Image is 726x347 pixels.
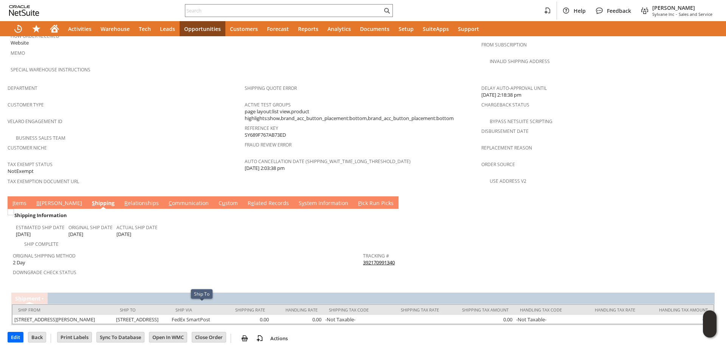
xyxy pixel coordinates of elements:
[68,25,92,32] span: Activities
[267,335,291,342] a: Actions
[8,161,53,168] a: Tax Exempt Status
[134,21,155,36] a: Tech
[169,199,172,207] span: C
[114,315,170,324] td: [STREET_ADDRESS]
[240,334,249,343] img: print.svg
[68,231,83,238] span: [DATE]
[679,11,712,17] span: Sales and Service
[423,25,449,32] span: SuiteApps
[18,295,22,302] span: h
[514,315,579,324] td: -Not Taxable-
[355,21,394,36] a: Documents
[481,102,529,108] a: Chargeback Status
[458,25,479,32] span: Support
[155,21,180,36] a: Leads
[24,241,59,247] a: Ship Complete
[327,25,351,32] span: Analytics
[8,332,23,342] input: Edit
[90,199,116,208] a: Shipping
[418,21,453,36] a: SuiteApps
[184,25,221,32] span: Opportunities
[329,307,379,313] div: Shipping Tax Code
[11,66,90,73] a: Special Warehouse Instructions
[167,199,211,208] a: Communication
[116,231,131,238] span: [DATE]
[13,259,25,266] span: 2 Day
[481,128,529,134] a: Disbursement Date
[490,178,526,184] a: Use Address V2
[481,161,515,168] a: Order Source
[323,315,385,324] td: -Not Taxable-
[13,269,76,276] a: Downgrade Check Status
[225,21,262,36] a: Customers
[50,24,59,33] svg: Home
[481,91,521,99] span: [DATE] 2:18:38 pm
[217,199,240,208] a: Custom
[652,11,674,17] span: Sylvane Inc
[15,295,40,302] a: Shipment
[703,324,717,338] span: Oracle Guided Learning Widget. To move around, please hold and drag
[8,178,79,185] a: Tax Exemption Document URL
[399,25,414,32] span: Setup
[703,310,717,338] iframe: Click here to launch Oracle Guided Learning Help Panel
[27,21,45,36] div: Shortcuts
[490,58,550,65] a: Invalid Shipping Address
[160,25,175,32] span: Leads
[139,25,151,32] span: Tech
[584,307,635,313] div: Handling Tax Rate
[641,315,714,324] td: 0.00
[445,315,514,324] td: 0.00
[245,165,285,172] span: [DATE] 2:03:38 pm
[194,291,209,297] div: Ship To
[297,199,350,208] a: System Information
[8,209,14,215] img: Unchecked
[358,199,361,207] span: P
[12,199,14,207] span: I
[9,5,39,16] svg: logo
[245,108,478,122] span: page layout:list view,product highlights:show,brand_acc_button_placement:bottom,brand_acc_button_...
[175,307,215,313] div: Ship Via
[120,307,164,313] div: Ship To
[246,199,291,208] a: Related Records
[101,25,130,32] span: Warehouse
[251,199,254,207] span: e
[245,102,291,108] a: Active Test Groups
[8,145,47,151] a: Customer Niche
[124,199,128,207] span: R
[92,199,95,207] span: S
[13,210,360,220] div: Shipping Information
[267,25,289,32] span: Forecast
[8,85,37,91] a: Department
[123,199,161,208] a: Relationships
[652,4,712,11] span: [PERSON_NAME]
[11,199,28,208] a: Items
[170,315,221,324] td: FedEx SmartPost
[245,131,286,139] span: SY689F767AB73ED
[8,168,34,175] span: NotExempt
[490,118,552,125] a: Bypass NetSuite Scripting
[363,259,395,266] a: 392170991340
[97,332,144,342] input: Sync To Database
[391,307,439,313] div: Shipping Tax Rate
[149,332,187,342] input: Open In WMC
[185,6,382,15] input: Search
[8,102,44,108] a: Customer Type
[276,307,318,313] div: Handling Rate
[45,21,64,36] a: Home
[574,7,586,14] span: Help
[298,25,318,32] span: Reports
[16,135,65,141] a: Business Sales Team
[57,332,92,342] input: Print Labels
[16,224,65,231] a: Estimated Ship Date
[34,199,84,208] a: B[PERSON_NAME]
[293,21,323,36] a: Reports
[356,199,396,208] a: Pick Run Picks
[11,50,25,56] a: Memo
[192,332,226,342] input: Close Order
[11,39,29,46] span: Website
[11,33,59,39] a: How Order Received
[222,199,225,207] span: u
[32,24,41,33] svg: Shortcuts
[221,315,271,324] td: 0.00
[245,85,297,91] a: Shipping Quote Error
